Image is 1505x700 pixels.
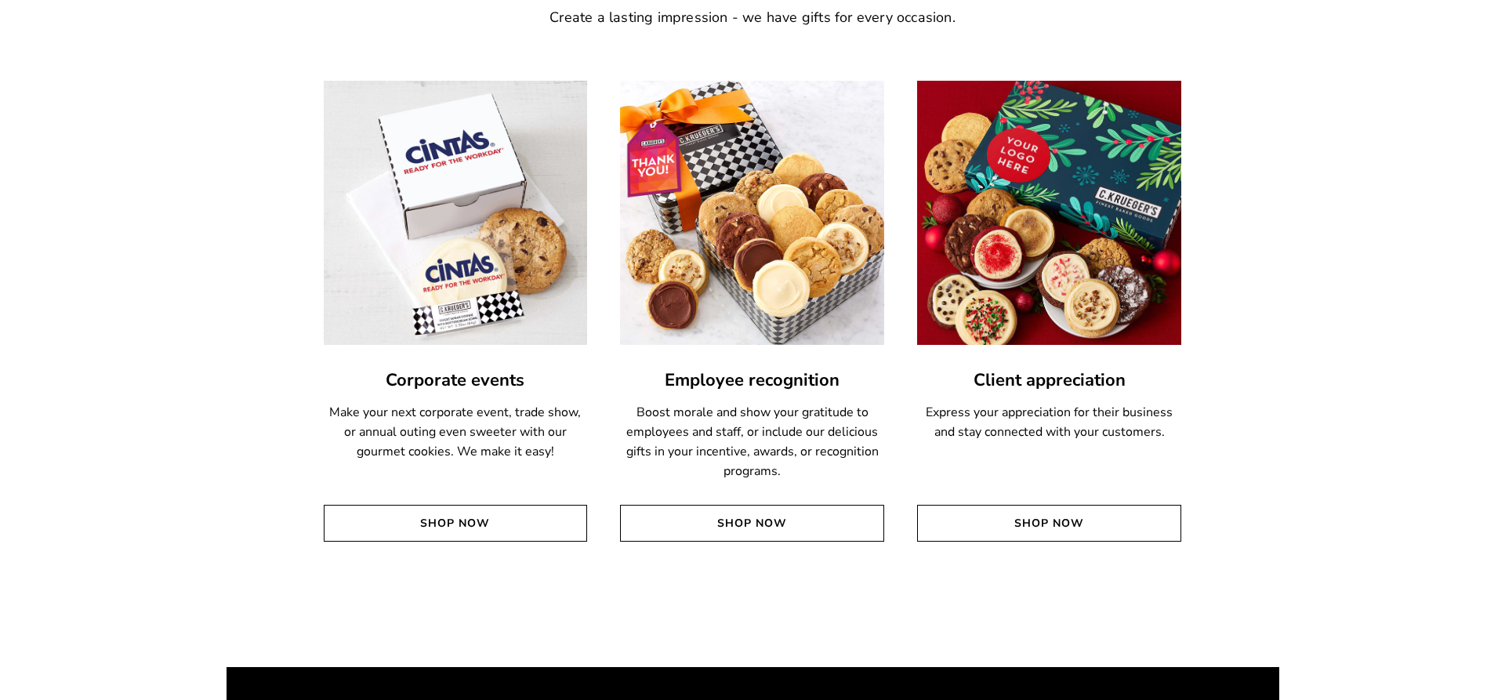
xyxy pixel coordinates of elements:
[917,505,1181,542] a: Shop Now
[620,81,884,345] img: Employee recognition
[917,81,1181,345] img: Client appreciation
[620,505,884,542] a: Shop Now
[917,368,1181,393] a: Client appreciation
[324,10,1182,26] h6: Create a lasting impression - we have gifts for every occasion.
[620,403,884,481] p: Boost morale and show your gratitude to employees and staff, or include our delicious gifts in yo...
[324,368,588,393] a: Corporate events
[324,81,588,345] img: Corporate events
[324,403,588,462] p: Make your next corporate event, trade show, or annual outing even sweeter with our gourmet cookie...
[917,403,1181,442] p: Express your appreciation for their business and stay connected with your customers.
[324,505,588,542] a: Shop Now
[620,368,884,393] a: Employee recognition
